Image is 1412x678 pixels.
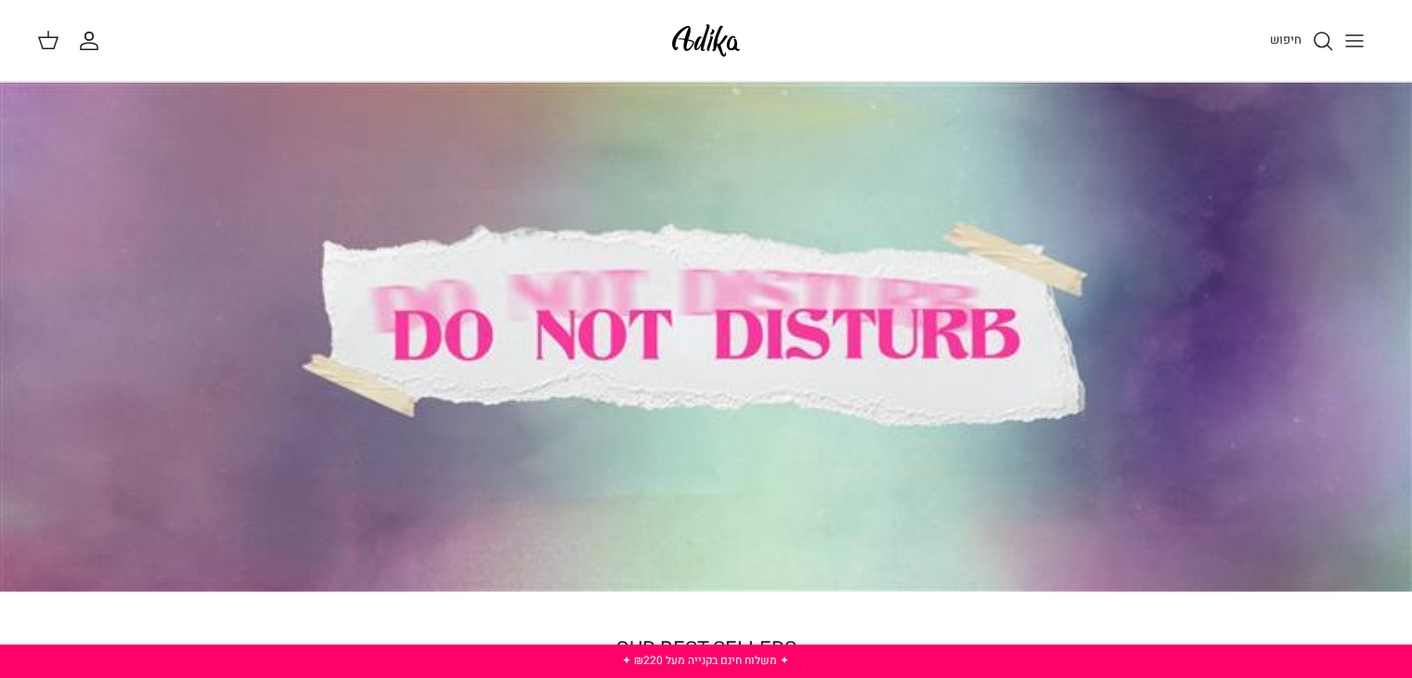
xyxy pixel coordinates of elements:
a: החשבון שלי [78,30,108,52]
img: Adika IL [667,19,745,62]
a: חיפוש [1270,30,1334,52]
span: חיפוש [1270,31,1302,48]
a: ✦ משלוח חינם בקנייה מעל ₪220 ✦ [622,652,789,669]
button: Toggle menu [1334,20,1375,61]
